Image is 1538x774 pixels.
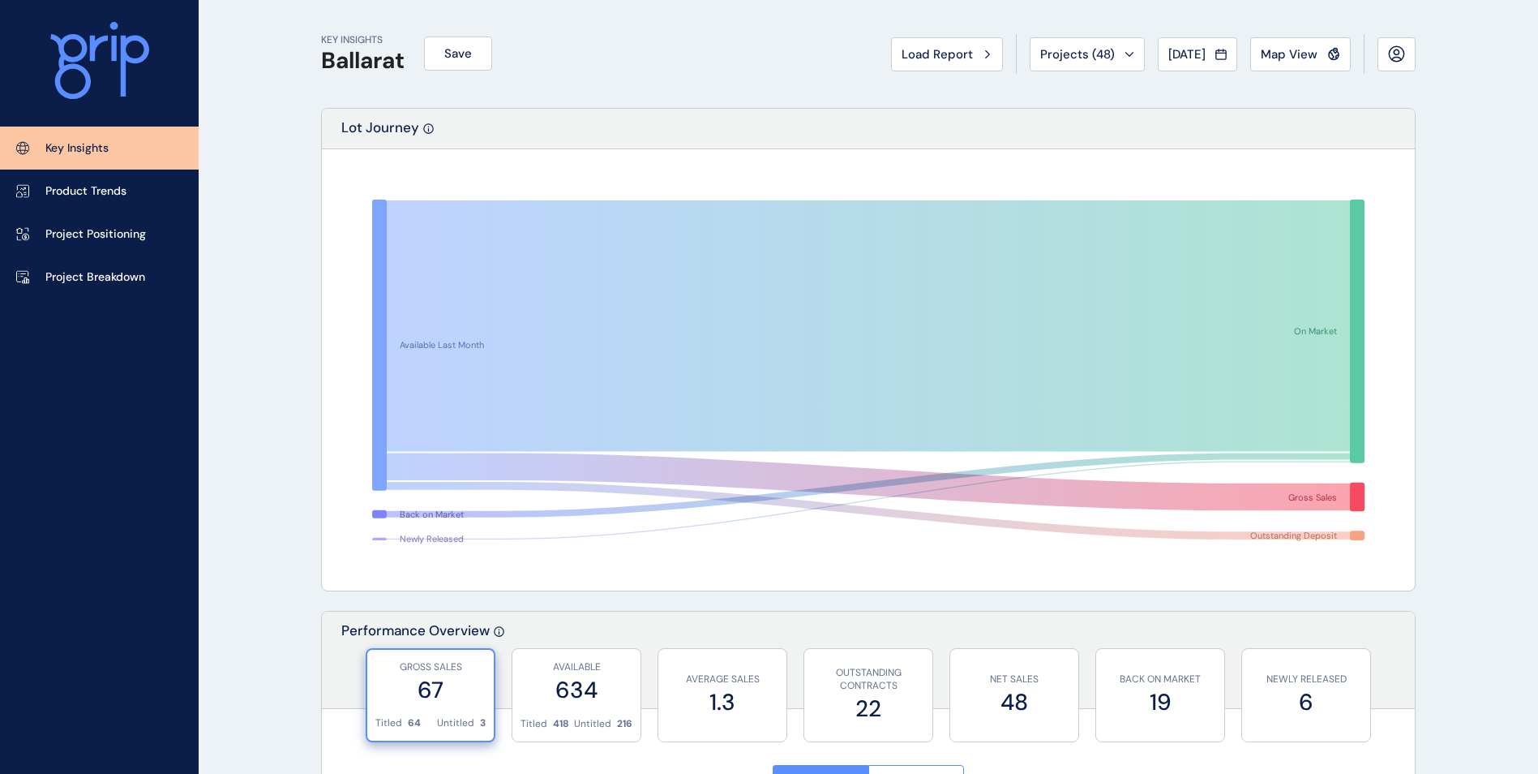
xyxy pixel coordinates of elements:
[891,37,1003,71] button: Load Report
[341,118,419,148] p: Lot Journey
[521,717,547,731] p: Titled
[521,674,632,706] label: 634
[553,717,569,731] p: 418
[341,621,490,708] p: Performance Overview
[521,660,632,674] p: AVAILABLE
[1040,46,1115,62] span: Projects ( 48 )
[375,660,486,674] p: GROSS SALES
[666,686,778,718] label: 1.3
[1030,37,1145,71] button: Projects (48)
[375,716,402,730] p: Titled
[666,673,778,686] p: AVERAGE SALES
[45,183,126,200] p: Product Trends
[617,717,632,731] p: 216
[902,46,973,62] span: Load Report
[424,37,492,71] button: Save
[812,666,924,694] p: OUTSTANDING CONTRACTS
[1250,686,1362,718] label: 6
[1250,673,1362,686] p: NEWLY RELEASED
[1104,686,1216,718] label: 19
[45,269,145,286] p: Project Breakdown
[375,674,486,706] label: 67
[408,716,421,730] p: 64
[45,226,146,243] p: Project Positioning
[574,717,611,731] p: Untitled
[1261,46,1317,62] span: Map View
[1168,46,1206,62] span: [DATE]
[321,47,405,75] h1: Ballarat
[1250,37,1351,71] button: Map View
[480,716,486,730] p: 3
[321,33,405,47] p: KEY INSIGHTS
[1104,673,1216,686] p: BACK ON MARKET
[812,693,924,725] label: 22
[958,686,1070,718] label: 48
[45,140,109,157] p: Key Insights
[958,673,1070,686] p: NET SALES
[444,45,472,62] span: Save
[437,716,474,730] p: Untitled
[1158,37,1237,71] button: [DATE]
